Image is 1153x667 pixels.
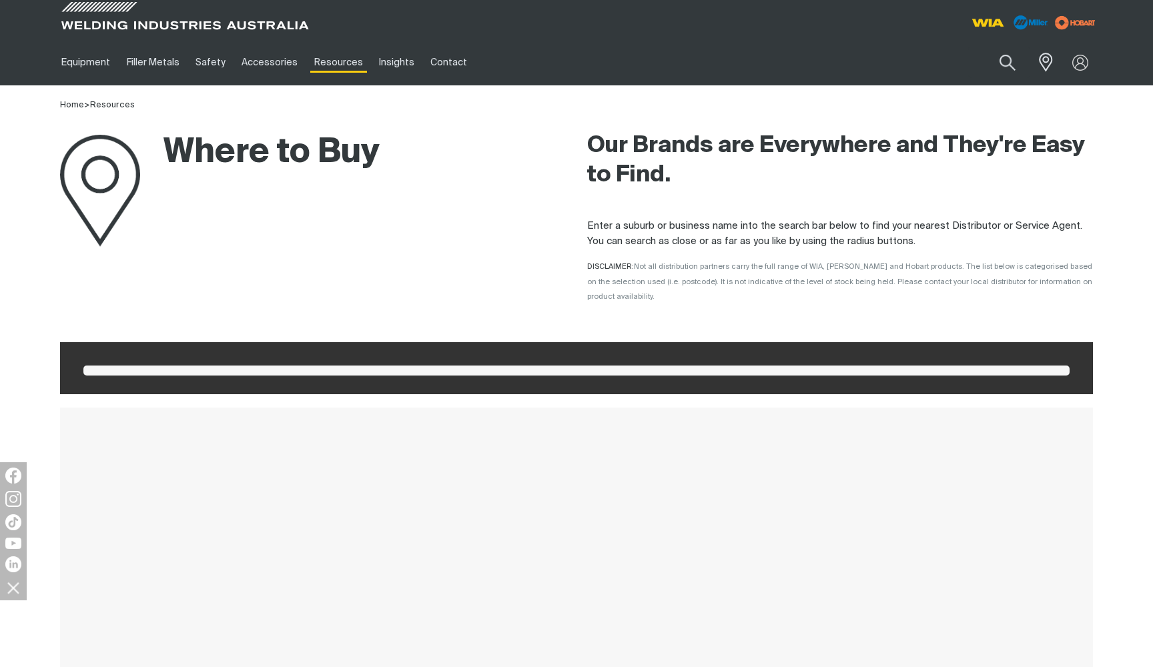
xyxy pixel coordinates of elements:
h1: Where to Buy [60,131,380,175]
img: miller [1051,13,1100,33]
button: Search products [985,47,1030,78]
a: Home [60,101,84,109]
img: YouTube [5,538,21,549]
a: Accessories [234,39,306,85]
a: Contact [422,39,475,85]
img: Facebook [5,468,21,484]
input: Product name or item number... [968,47,1030,78]
span: > [84,101,90,109]
h2: Our Brands are Everywhere and They're Easy to Find. [587,131,1093,190]
img: Instagram [5,491,21,507]
img: TikTok [5,514,21,530]
a: Filler Metals [118,39,187,85]
a: Safety [187,39,234,85]
a: Equipment [53,39,118,85]
p: Enter a suburb or business name into the search bar below to find your nearest Distributor or Ser... [587,219,1093,249]
a: Resources [306,39,371,85]
img: hide socials [2,576,25,599]
a: Resources [90,101,135,109]
img: LinkedIn [5,556,21,572]
span: Not all distribution partners carry the full range of WIA, [PERSON_NAME] and Hobart products. The... [587,263,1092,300]
a: Insights [371,39,422,85]
nav: Main [53,39,838,85]
span: DISCLAIMER: [587,263,1092,300]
